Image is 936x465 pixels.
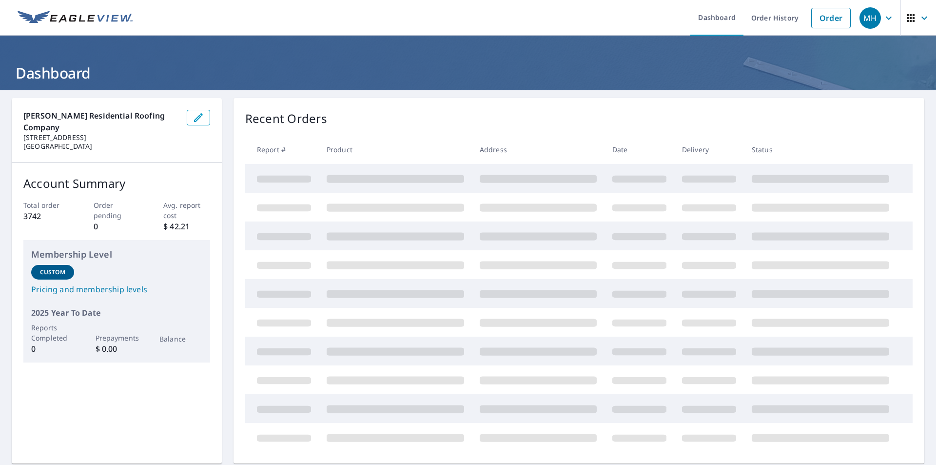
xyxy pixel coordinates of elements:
[744,135,897,164] th: Status
[94,221,140,232] p: 0
[811,8,851,28] a: Order
[472,135,604,164] th: Address
[96,333,138,343] p: Prepayments
[319,135,472,164] th: Product
[604,135,674,164] th: Date
[94,200,140,221] p: Order pending
[40,268,65,277] p: Custom
[23,200,70,210] p: Total order
[23,133,179,142] p: [STREET_ADDRESS]
[23,175,210,192] p: Account Summary
[31,248,202,261] p: Membership Level
[245,135,319,164] th: Report #
[31,307,202,319] p: 2025 Year To Date
[23,210,70,222] p: 3742
[12,63,924,83] h1: Dashboard
[31,283,202,295] a: Pricing and membership levels
[159,334,202,344] p: Balance
[23,110,179,133] p: [PERSON_NAME] Residential Roofing Company
[23,142,179,151] p: [GEOGRAPHIC_DATA]
[245,110,327,127] p: Recent Orders
[163,200,210,221] p: Avg. report cost
[96,343,138,355] p: $ 0.00
[674,135,744,164] th: Delivery
[18,11,133,25] img: EV Logo
[31,323,74,343] p: Reports Completed
[859,7,881,29] div: MH
[163,221,210,232] p: $ 42.21
[31,343,74,355] p: 0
